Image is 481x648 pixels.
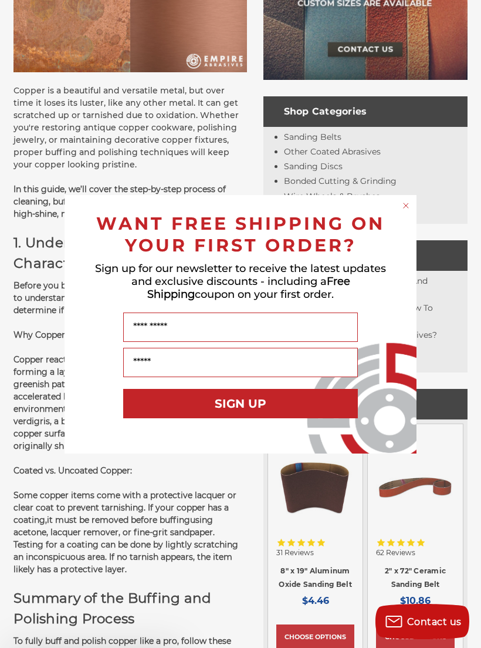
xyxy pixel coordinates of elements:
[147,275,350,301] span: Free Shipping
[407,616,462,627] span: Contact us
[95,262,386,301] span: Sign up for our newsletter to receive the latest updates and exclusive discounts - including a co...
[375,604,469,639] button: Contact us
[123,389,358,418] button: SIGN UP
[400,200,412,211] button: Close dialog
[96,213,385,256] span: WANT FREE SHIPPING ON YOUR FIRST ORDER?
